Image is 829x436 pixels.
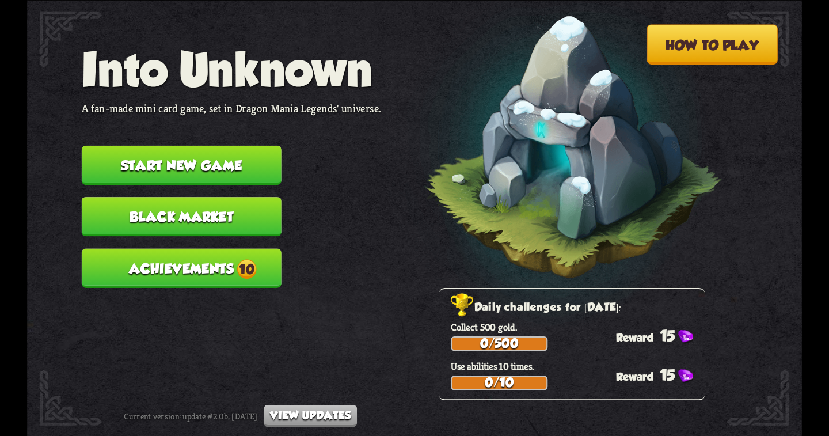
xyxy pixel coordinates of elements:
p: Collect 500 gold. [451,320,705,333]
button: Start new game [82,145,282,184]
div: 15 [616,327,705,344]
div: 0/500 [452,338,546,350]
div: 15 [616,366,705,384]
button: How to play [647,24,778,64]
h2: Daily challenges for [DATE]: [451,298,705,317]
button: View updates [264,404,357,427]
div: 0/10 [452,377,546,389]
span: 10 [237,259,256,279]
button: Achievements10 [82,248,282,287]
img: Golden_Trophy_Icon.png [451,293,474,317]
button: Black Market [82,197,282,236]
h1: Into Unknown [82,43,381,95]
p: A fan-made mini card game, set in Dragon Mania Legends' universe. [82,101,381,115]
p: Use abilities 10 times. [451,360,705,373]
div: Current version: update #2.0b, [DATE] [124,404,357,427]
